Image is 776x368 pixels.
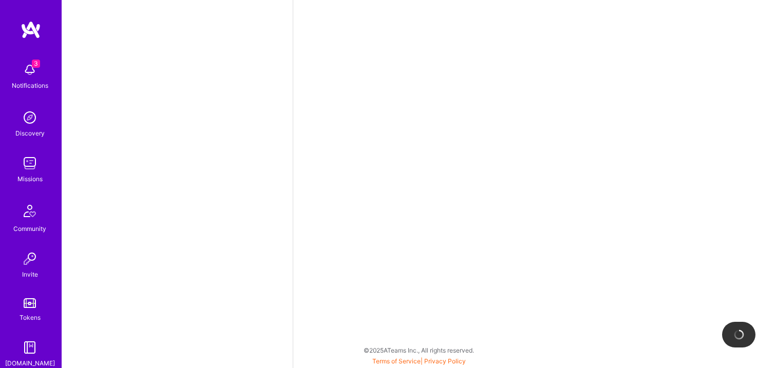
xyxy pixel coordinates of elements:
[32,60,40,68] span: 3
[17,173,43,184] div: Missions
[22,269,38,280] div: Invite
[17,199,42,223] img: Community
[20,153,40,173] img: teamwork
[13,223,46,234] div: Community
[15,128,45,139] div: Discovery
[20,107,40,128] img: discovery
[372,357,466,365] span: |
[20,248,40,269] img: Invite
[21,21,41,39] img: logo
[24,298,36,308] img: tokens
[20,337,40,358] img: guide book
[20,60,40,80] img: bell
[62,337,776,363] div: © 2025 ATeams Inc., All rights reserved.
[732,328,745,341] img: loading
[12,80,48,91] div: Notifications
[20,312,41,323] div: Tokens
[372,357,421,365] a: Terms of Service
[424,357,466,365] a: Privacy Policy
